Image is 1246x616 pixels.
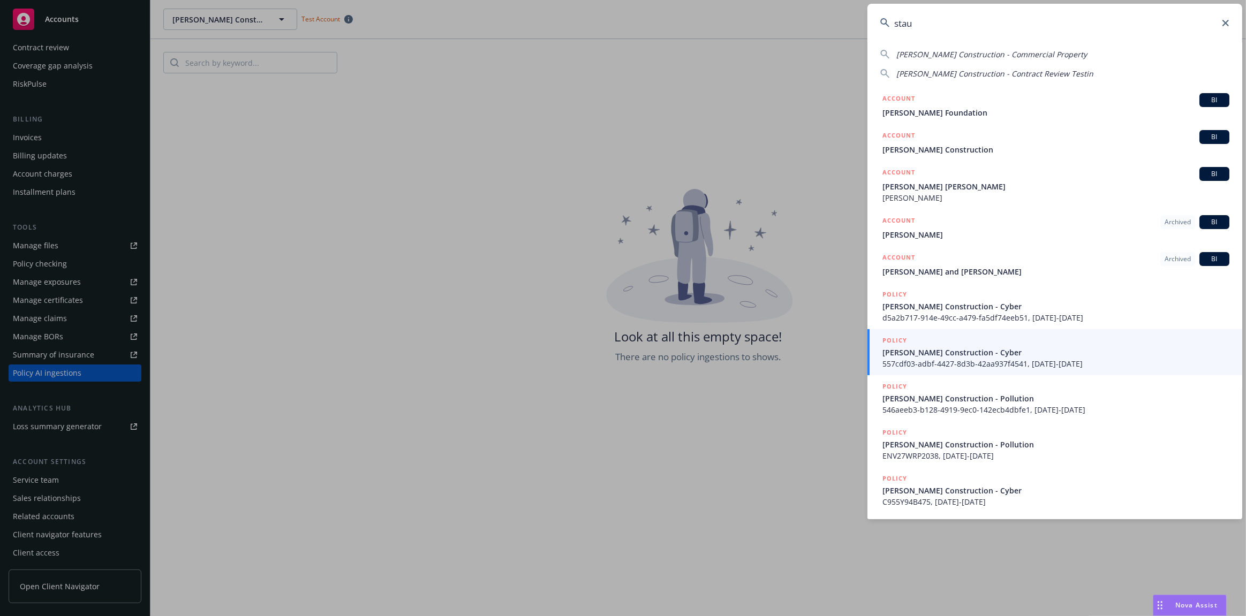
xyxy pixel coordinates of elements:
[882,93,915,106] h5: ACCOUNT
[882,301,1229,312] span: [PERSON_NAME] Construction - Cyber
[882,252,915,265] h5: ACCOUNT
[882,335,907,346] h5: POLICY
[882,167,915,180] h5: ACCOUNT
[1204,169,1225,179] span: BI
[882,485,1229,496] span: [PERSON_NAME] Construction - Cyber
[882,473,907,484] h5: POLICY
[867,329,1242,375] a: POLICY[PERSON_NAME] Construction - Cyber557cdf03-adbf-4427-8d3b-42aa937f4541, [DATE]-[DATE]
[882,427,907,438] h5: POLICY
[882,181,1229,192] span: [PERSON_NAME] [PERSON_NAME]
[867,161,1242,209] a: ACCOUNTBI[PERSON_NAME] [PERSON_NAME][PERSON_NAME]
[896,49,1087,59] span: [PERSON_NAME] Construction - Commercial Property
[867,246,1242,283] a: ACCOUNTArchivedBI[PERSON_NAME] and [PERSON_NAME]
[896,69,1093,79] span: [PERSON_NAME] Construction - Contract Review Testin
[882,393,1229,404] span: [PERSON_NAME] Construction - Pollution
[882,496,1229,507] span: C955Y94B475, [DATE]-[DATE]
[867,467,1242,513] a: POLICY[PERSON_NAME] Construction - CyberC955Y94B475, [DATE]-[DATE]
[882,144,1229,155] span: [PERSON_NAME] Construction
[1165,217,1191,227] span: Archived
[882,215,915,228] h5: ACCOUNT
[882,358,1229,369] span: 557cdf03-adbf-4427-8d3b-42aa937f4541, [DATE]-[DATE]
[867,421,1242,467] a: POLICY[PERSON_NAME] Construction - PollutionENV27WRP2038, [DATE]-[DATE]
[1204,95,1225,105] span: BI
[867,4,1242,42] input: Search...
[882,450,1229,461] span: ENV27WRP2038, [DATE]-[DATE]
[882,107,1229,118] span: [PERSON_NAME] Foundation
[882,229,1229,240] span: [PERSON_NAME]
[882,312,1229,323] span: d5a2b717-914e-49cc-a479-fa5df74eeb51, [DATE]-[DATE]
[867,375,1242,421] a: POLICY[PERSON_NAME] Construction - Pollution546aeeb3-b128-4919-9ec0-142ecb4dbfe1, [DATE]-[DATE]
[867,124,1242,161] a: ACCOUNTBI[PERSON_NAME] Construction
[1153,595,1227,616] button: Nova Assist
[882,130,915,143] h5: ACCOUNT
[882,192,1229,203] span: [PERSON_NAME]
[1204,254,1225,264] span: BI
[882,289,907,300] h5: POLICY
[882,404,1229,415] span: 546aeeb3-b128-4919-9ec0-142ecb4dbfe1, [DATE]-[DATE]
[1153,595,1167,615] div: Drag to move
[867,283,1242,329] a: POLICY[PERSON_NAME] Construction - Cyberd5a2b717-914e-49cc-a479-fa5df74eeb51, [DATE]-[DATE]
[1165,254,1191,264] span: Archived
[867,87,1242,124] a: ACCOUNTBI[PERSON_NAME] Foundation
[867,209,1242,246] a: ACCOUNTArchivedBI[PERSON_NAME]
[1175,600,1218,610] span: Nova Assist
[882,381,907,392] h5: POLICY
[1204,217,1225,227] span: BI
[1204,132,1225,142] span: BI
[882,266,1229,277] span: [PERSON_NAME] and [PERSON_NAME]
[882,347,1229,358] span: [PERSON_NAME] Construction - Cyber
[882,439,1229,450] span: [PERSON_NAME] Construction - Pollution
